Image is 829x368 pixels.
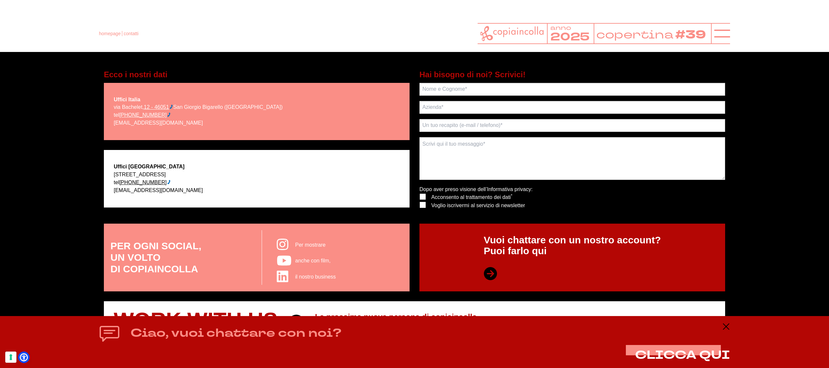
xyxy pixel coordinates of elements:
ctc: Chiama +1 310 3101797 con Linkus Desktop Client [119,180,171,185]
p: Vuoi chattare con un nostro account? Puoi farlo qui [484,234,661,281]
button: Le tue preferenze relative al consenso per le tecnologie di tracciamento [5,352,16,363]
strong: Uffici [GEOGRAPHIC_DATA] [114,164,184,169]
a: [EMAIL_ADDRESS][DOMAIN_NAME] [114,120,203,126]
ctcspan: [PHONE_NUMBER] [119,180,167,185]
strong: Uffici Italia [114,97,140,102]
a: il nostro business [273,269,403,285]
p: Campi obbligatori [419,215,533,224]
h5: Hai bisogno di noi? Scrivici! [419,69,725,80]
span: Voglio iscrivermi al servizio di newsletter [431,203,525,208]
a: Work with us La prossima nuova persona di copiaincollapotresti anche essere tu [104,301,725,339]
input: Nome e Cognome* [419,83,725,96]
input: Azienda* [419,101,725,114]
button: CLICCA QUI [635,349,730,362]
input: Un tuo recapito (e-mail / telefono)* [419,119,725,132]
span: contatti [124,31,138,36]
a: anche con film, [273,253,403,269]
a: Informativa privacy [487,186,531,192]
h5: Ecco i nostri dati [104,69,410,80]
p: Dopo aver preso visione dell’ : [419,185,533,194]
a: Open Accessibility Menu [20,353,28,361]
a: homepage [99,31,121,36]
a: Per mostrare [273,237,403,253]
span: La prossima nuova persona di copiaincolla potresti anche essere tu [315,313,477,329]
span: CLICCA QUI [635,347,730,363]
h4: Ciao, vuoi chattare con noi? [130,325,342,341]
p: PER OGNI SOCIAL, UN VOLTO DI COPIAINCOLLA [110,240,252,275]
tspan: anno [550,23,571,32]
ctc: Chiama +39 0376 392891 con Linkus Desktop Client [119,112,171,118]
a: [EMAIL_ADDRESS][DOMAIN_NAME] [114,187,203,193]
ctcspan: 12 - 46051 [144,104,169,110]
p: [STREET_ADDRESS] tel [114,171,203,194]
a: Vuoi chattare con un nostro account?Puoi farlo qui [419,224,725,291]
ctcspan: [PHONE_NUMBER] [119,112,167,118]
span: Work with us [114,308,277,332]
p: via Bachelet, San Giorgio Bigarello ([GEOGRAPHIC_DATA]) tel [114,103,283,127]
span: Per mostrare [295,242,325,248]
span: anche con film, [295,258,331,263]
span: Acconsento al trattamento dei dati [431,194,512,200]
tspan: copertina [596,27,675,42]
span: il nostro business [295,274,336,280]
tspan: 2025 [550,29,590,44]
tspan: #39 [676,27,708,43]
ctc: Chiama 12 - 46051 con Linkus Desktop Client [144,104,173,110]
